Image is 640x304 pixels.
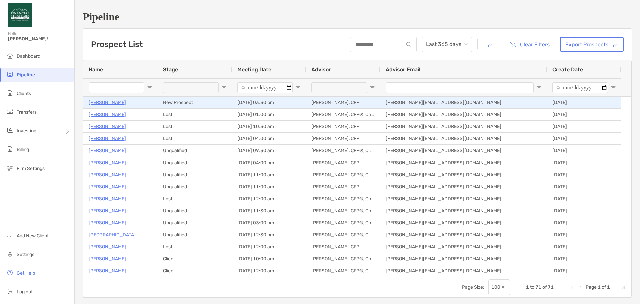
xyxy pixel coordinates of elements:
div: [DATE] [547,169,621,181]
div: Previous Page [578,285,583,290]
img: logout icon [6,287,14,295]
span: Pipeline [17,72,35,78]
a: [PERSON_NAME] [89,171,126,179]
button: Open Filter Menu [536,85,542,90]
a: [PERSON_NAME] [89,98,126,107]
span: Dashboard [17,53,40,59]
span: Firm Settings [17,166,45,171]
span: 71 [548,284,554,290]
span: Meeting Date [237,66,271,73]
input: Meeting Date Filter Input [237,82,293,93]
div: [PERSON_NAME][EMAIL_ADDRESS][DOMAIN_NAME] [380,109,547,120]
span: Last 365 days [426,37,468,52]
span: Investing [17,128,36,134]
div: [DATE] [547,229,621,241]
div: New Prospect [158,97,232,108]
div: [PERSON_NAME], CFP [306,241,380,253]
div: 100 [491,284,500,290]
p: [PERSON_NAME] [89,183,126,191]
div: [DATE] 09:30 am [232,145,306,157]
input: Name Filter Input [89,82,144,93]
button: Open Filter Menu [221,85,227,90]
div: [DATE] 04:00 pm [232,133,306,144]
div: [PERSON_NAME], CFP®, ChFC®, CDAA [306,205,380,217]
div: Unqualified [158,205,232,217]
span: Transfers [17,109,37,115]
img: transfers icon [6,108,14,116]
a: [PERSON_NAME] [89,146,126,155]
div: [PERSON_NAME], CFP [306,97,380,108]
span: Add New Client [17,233,49,239]
img: add_new_client icon [6,231,14,239]
div: [PERSON_NAME][EMAIL_ADDRESS][DOMAIN_NAME] [380,205,547,217]
img: Zoe Logo [8,3,32,27]
a: [PERSON_NAME] [89,267,126,275]
img: dashboard icon [6,52,14,60]
span: Log out [17,289,33,295]
div: [DATE] 12:00 am [232,241,306,253]
div: Page Size: [462,284,484,290]
div: [PERSON_NAME][EMAIL_ADDRESS][DOMAIN_NAME] [380,229,547,241]
div: [DATE] [547,217,621,229]
div: [PERSON_NAME][EMAIL_ADDRESS][DOMAIN_NAME] [380,253,547,265]
h3: Prospect List [91,40,143,49]
div: Client [158,265,232,277]
div: [PERSON_NAME], CFP [306,181,380,193]
div: [PERSON_NAME][EMAIL_ADDRESS][DOMAIN_NAME] [380,97,547,108]
span: [PERSON_NAME]! [8,36,70,42]
span: Name [89,66,103,73]
div: Unqualified [158,169,232,181]
a: [PERSON_NAME] [89,207,126,215]
span: to [530,284,534,290]
img: pipeline icon [6,70,14,78]
div: Client [158,253,232,265]
div: Unqualified [158,229,232,241]
div: [DATE] [547,145,621,157]
div: Lost [158,241,232,253]
div: [PERSON_NAME], CFP®, CIMA®, ChFC®, CAP®, MSFS [306,169,380,181]
a: [PERSON_NAME] [89,122,126,131]
input: Advisor Email Filter Input [386,82,534,93]
button: Open Filter Menu [370,85,375,90]
div: [PERSON_NAME][EMAIL_ADDRESS][DOMAIN_NAME] [380,193,547,205]
div: [PERSON_NAME], CFP®, ChFC®, CDAA [306,217,380,229]
div: [PERSON_NAME], CFP [306,133,380,144]
div: Unqualified [158,145,232,157]
div: [DATE] 11:30 am [232,205,306,217]
span: Advisor Email [386,66,420,73]
span: Clients [17,91,31,96]
a: [PERSON_NAME] [89,243,126,251]
p: [PERSON_NAME] [89,134,126,143]
div: [DATE] 03:30 pm [232,97,306,108]
img: input icon [406,42,411,47]
div: [DATE] 12:00 am [232,265,306,277]
div: [PERSON_NAME][EMAIL_ADDRESS][DOMAIN_NAME] [380,121,547,132]
a: Export Prospects [560,37,624,52]
div: [DATE] 11:00 am [232,181,306,193]
div: [DATE] 12:30 pm [232,229,306,241]
a: [PERSON_NAME] [89,255,126,263]
a: [PERSON_NAME] [89,159,126,167]
img: settings icon [6,250,14,258]
div: Next Page [613,285,618,290]
div: [PERSON_NAME][EMAIL_ADDRESS][DOMAIN_NAME] [380,241,547,253]
div: [PERSON_NAME], CFP [306,121,380,132]
img: get-help icon [6,269,14,277]
div: [PERSON_NAME], CFP®, CIMA®, ChFC®, CAP®, MSFS [306,265,380,277]
button: Clear Filters [504,37,555,52]
div: First Page [570,285,575,290]
div: [PERSON_NAME], CFP®, CIMA®, ChFC®, CAP®, MSFS [306,229,380,241]
input: Create Date Filter Input [552,82,608,93]
div: Lost [158,133,232,144]
div: [PERSON_NAME][EMAIL_ADDRESS][DOMAIN_NAME] [380,145,547,157]
div: Lost [158,109,232,120]
div: [PERSON_NAME][EMAIL_ADDRESS][DOMAIN_NAME] [380,181,547,193]
div: [DATE] 03:00 pm [232,217,306,229]
div: [DATE] 10:30 am [232,121,306,132]
img: investing icon [6,126,14,134]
